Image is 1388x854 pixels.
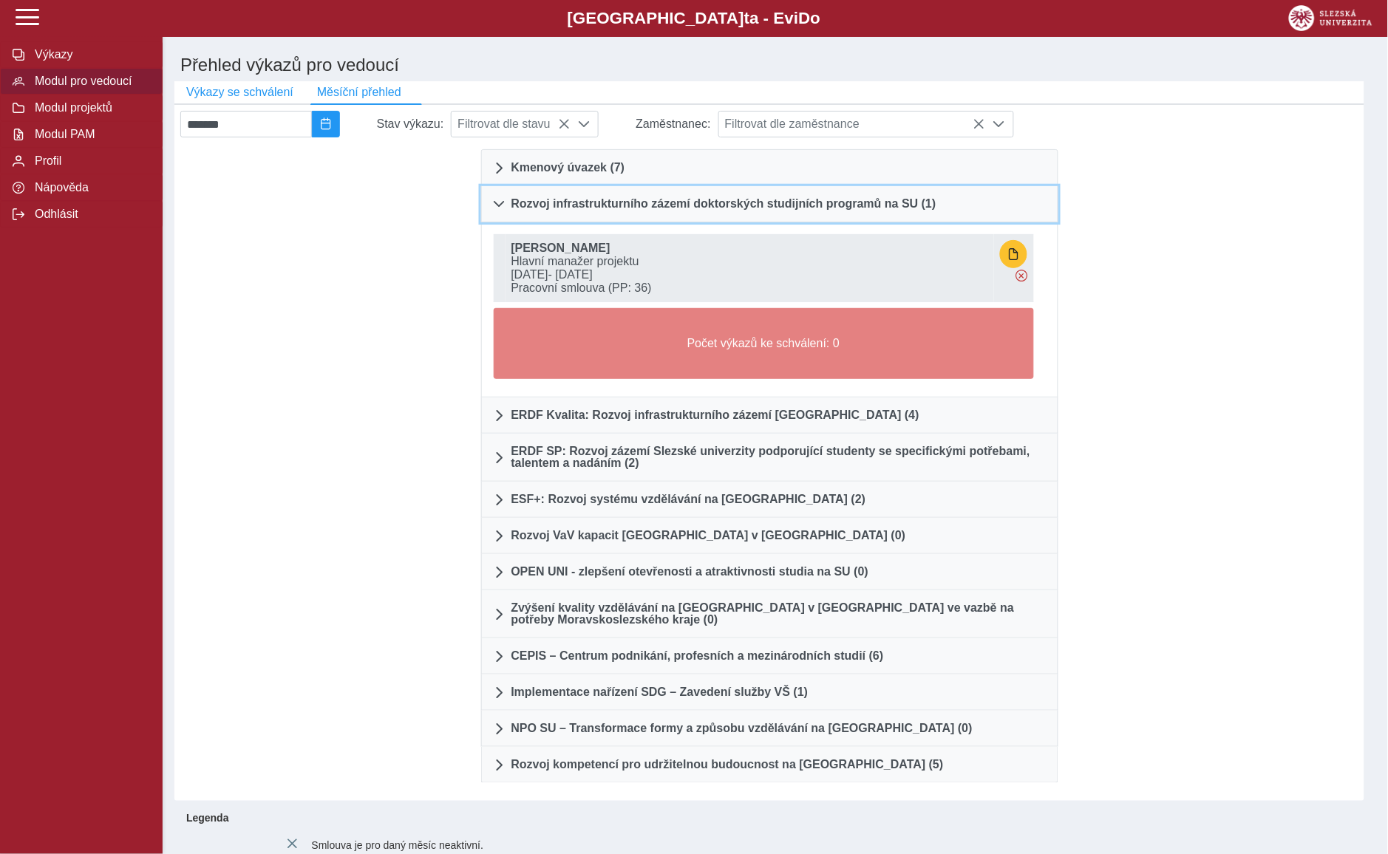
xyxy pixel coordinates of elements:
[798,9,810,27] span: D
[1289,5,1372,31] img: logo_web_su.png
[305,81,413,103] button: Měsíční přehled
[452,112,570,137] span: Filtrovat dle stavu
[811,9,821,27] span: o
[174,81,305,103] button: Výkazy se schválení
[511,602,1046,626] span: Zvýšení kvality vzdělávání na [GEOGRAPHIC_DATA] v [GEOGRAPHIC_DATA] ve vazbě na potřeby Moravskos...
[30,48,150,61] span: Výkazy
[340,111,452,137] div: Stav výkazu:
[30,154,150,168] span: Profil
[719,112,985,137] span: Filtrovat dle zaměstnance
[511,198,936,210] span: Rozvoj infrastrukturního zázemí doktorských studijních programů na SU (1)
[30,181,150,194] span: Nápověda
[511,566,869,578] span: OPEN UNI - zlepšení otevřenosti a atraktivnosti studia na SU (0)
[511,445,1046,469] span: ERDF SP: Rozvoj zázemí Slezské univerzity podporující studenty se specifickými potřebami, talente...
[312,111,340,137] button: 2025/08
[30,101,150,115] span: Modul projektů
[30,75,150,88] span: Modul pro vedoucí
[494,308,1034,379] button: Počet výkazů ke schválení: 0
[511,686,809,698] span: Implementace nařízení SDG – Zavedení služby VŠ (1)
[44,9,1344,28] b: [GEOGRAPHIC_DATA] a - Evi
[186,86,293,99] span: Výkazy se schválení
[506,281,994,295] span: Pracovní smlouva (PP: 36)
[511,162,625,174] span: Kmenový úvazek (7)
[511,723,973,734] span: NPO SU – Transformace formy a způsobu vzdělávání na [GEOGRAPHIC_DATA] (0)
[312,840,484,852] span: Smlouva je pro daný měsíc neaktivní.
[506,268,994,281] span: [DATE]
[174,49,1376,81] h1: Přehled výkazů pro vedoucí
[506,337,1021,350] span: Počet výkazů ke schválení: 0
[511,242,610,254] b: [PERSON_NAME]
[744,9,749,27] span: t
[180,807,1358,830] b: Legenda
[511,530,906,542] span: Rozvoj VaV kapacit [GEOGRAPHIC_DATA] v [GEOGRAPHIC_DATA] (0)
[511,409,919,421] span: ERDF Kvalita: Rozvoj infrastrukturního zázemí [GEOGRAPHIC_DATA] (4)
[599,111,718,137] div: Zaměstnanec:
[317,86,401,99] span: Měsíční přehled
[548,268,593,281] span: - [DATE]
[30,128,150,141] span: Modul PAM
[511,493,866,505] span: ESF+: Rozvoj systému vzdělávání na [GEOGRAPHIC_DATA] (2)
[511,759,944,771] span: Rozvoj kompetencí pro udržitelnou budoucnost na [GEOGRAPHIC_DATA] (5)
[30,208,150,221] span: Odhlásit
[1016,270,1028,281] span: Výkaz obsahuje závažné chyby.
[511,650,884,662] span: CEPIS – Centrum podnikání, profesních a mezinárodních studií (6)
[506,255,994,268] span: Hlavní manažer projektu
